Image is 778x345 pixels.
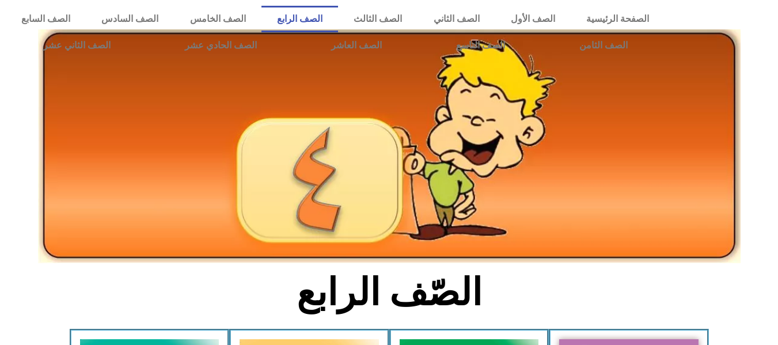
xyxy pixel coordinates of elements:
[261,6,338,32] a: الصف الرابع
[294,32,419,59] a: الصف العاشر
[199,270,579,315] h2: الصّف الرابع
[571,6,665,32] a: الصفحة الرئيسية
[338,6,418,32] a: الصف الثالث
[419,32,542,59] a: الصف التاسع
[542,32,665,59] a: الصف الثامن
[418,6,495,32] a: الصف الثاني
[86,6,174,32] a: الصف السادس
[6,32,147,59] a: الصف الثاني عشر
[495,6,571,32] a: الصف الأول
[174,6,261,32] a: الصف الخامس
[6,6,86,32] a: الصف السابع
[147,32,294,59] a: الصف الحادي عشر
